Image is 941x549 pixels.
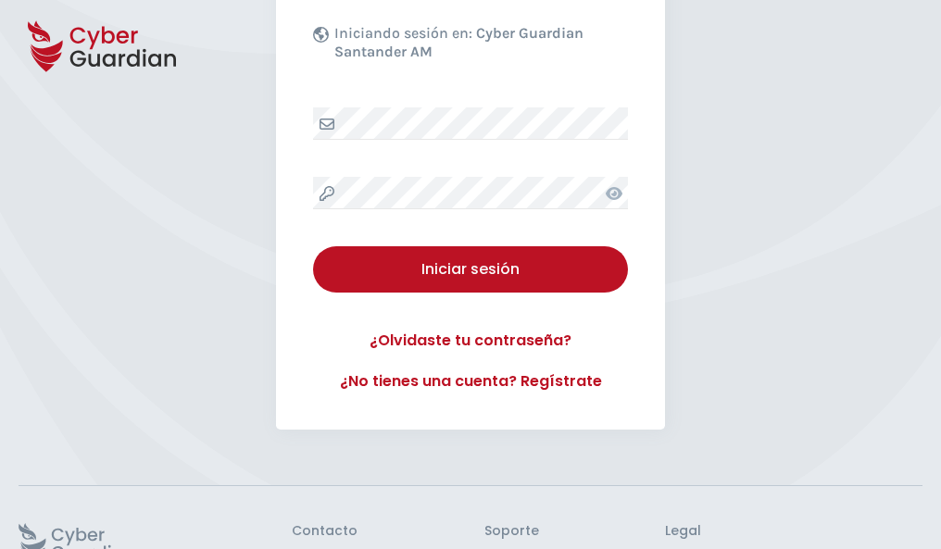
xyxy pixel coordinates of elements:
a: ¿No tienes una cuenta? Regístrate [313,370,628,393]
h3: Legal [665,523,922,540]
a: ¿Olvidaste tu contraseña? [313,330,628,352]
h3: Soporte [484,523,539,540]
button: Iniciar sesión [313,246,628,293]
div: Iniciar sesión [327,258,614,281]
h3: Contacto [292,523,358,540]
